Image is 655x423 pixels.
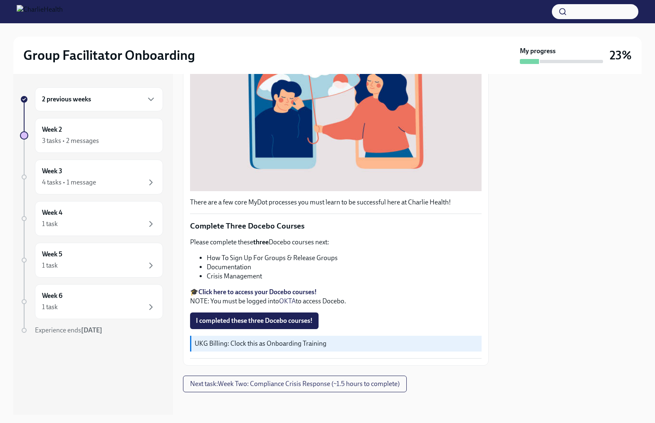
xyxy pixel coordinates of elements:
h2: Group Facilitator Onboarding [23,47,195,64]
div: 3 tasks • 2 messages [42,136,99,145]
li: How To Sign Up For Groups & Release Groups [207,253,482,263]
p: There are a few core MyDot processes you must learn to be successful here at Charlie Health! [190,198,482,207]
strong: My progress [520,47,556,56]
p: Please complete these Docebo courses next: [190,238,482,247]
div: 4 tasks • 1 message [42,178,96,187]
h6: Week 3 [42,167,62,176]
a: Week 41 task [20,201,163,236]
p: 🎓 NOTE: You must be logged into to access Docebo. [190,288,482,306]
li: Documentation [207,263,482,272]
h6: Week 6 [42,291,62,300]
h6: 2 previous weeks [42,95,91,104]
span: Experience ends [35,326,102,334]
button: Next task:Week Two: Compliance Crisis Response (~1.5 hours to complete) [183,376,407,392]
button: I completed these three Docebo courses! [190,312,319,329]
h3: 23% [610,48,632,63]
h6: Week 5 [42,250,62,259]
a: OKTA [279,297,296,305]
a: Week 61 task [20,284,163,319]
a: Click here to access your Docebo courses! [198,288,317,296]
p: UKG Billing: Clock this as Onboarding Training [195,339,478,348]
p: Complete Three Docebo Courses [190,221,482,231]
span: I completed these three Docebo courses! [196,317,313,325]
strong: [DATE] [81,326,102,334]
div: 1 task [42,302,58,312]
a: Week 51 task [20,243,163,278]
li: Crisis Management [207,272,482,281]
h6: Week 4 [42,208,62,217]
div: 2 previous weeks [35,87,163,111]
div: 1 task [42,219,58,229]
span: Next task : Week Two: Compliance Crisis Response (~1.5 hours to complete) [190,380,400,388]
a: Week 23 tasks • 2 messages [20,118,163,153]
strong: three [253,238,269,246]
a: Week 34 tasks • 1 message [20,160,163,194]
img: CharlieHealth [17,5,63,18]
div: 1 task [42,261,58,270]
h6: Week 2 [42,125,62,134]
